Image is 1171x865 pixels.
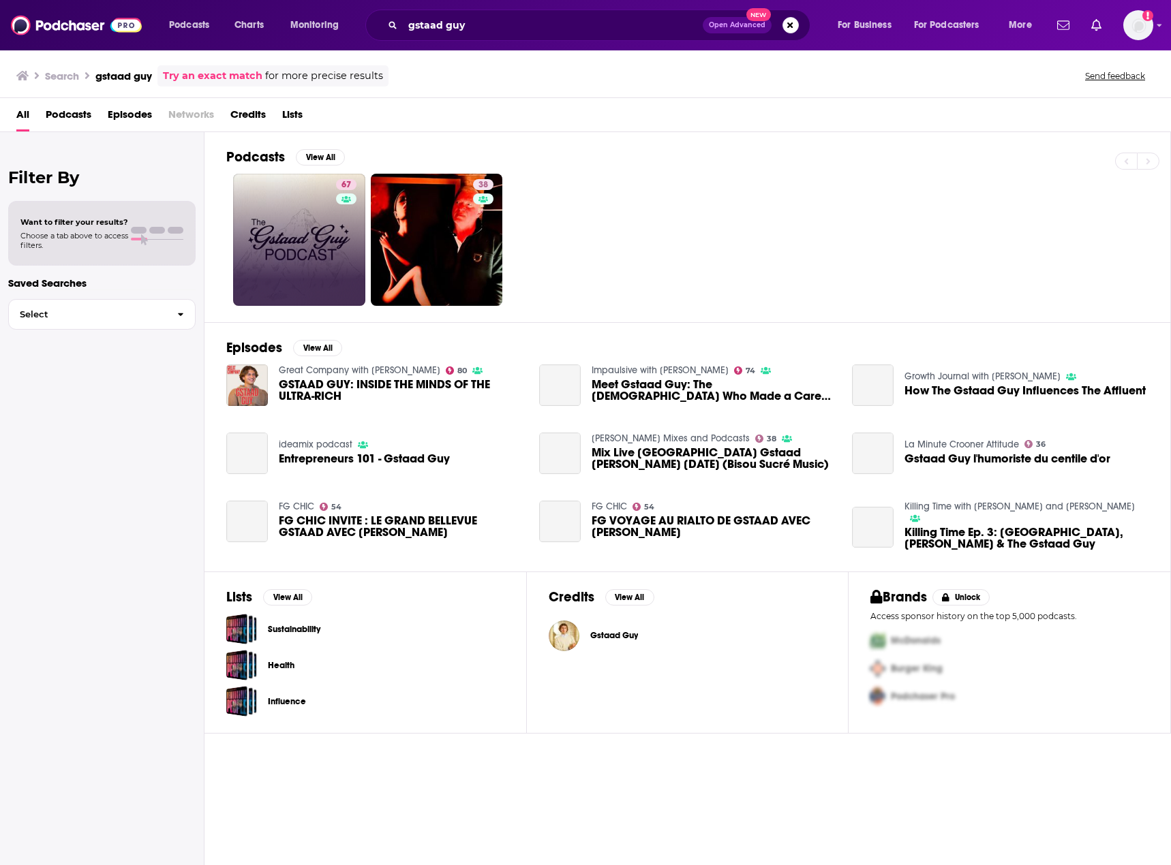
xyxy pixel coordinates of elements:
img: Second Pro Logo [865,655,891,682]
span: For Podcasters [914,16,979,35]
a: 67 [336,179,356,190]
a: All [16,104,29,131]
button: open menu [159,14,227,36]
span: 38 [478,178,488,192]
a: GSTAAD GUY: INSIDE THE MINDS OF THE ULTRA-RICH [226,364,268,406]
a: Try an exact match [163,68,262,84]
span: Burger King [891,663,943,674]
span: 36 [1036,441,1046,447]
span: For Business [838,16,892,35]
h2: Brands [870,588,927,605]
a: Charts [226,14,272,36]
button: Show profile menu [1123,10,1153,40]
a: Killing Time Ep. 3: Los Angeles, Ryan Gosling & The Gstaad Guy [904,526,1149,550]
a: EpisodesView All [226,339,342,356]
a: Sustainability [226,614,257,644]
img: Gstaad Guy [549,620,579,651]
a: Meet Gstaad Guy: The 27-Year-Old Who Made a Career Bullying Billionaires [592,379,836,402]
a: Episodes [108,104,152,131]
a: FG CHIC [592,501,627,512]
span: Select [9,310,166,319]
a: Lists [282,104,303,131]
a: Show notifications dropdown [1086,14,1107,37]
a: FG VOYAGE AU RIALTO DE GSTAAD AVEC GUY MACQUART [539,501,581,542]
a: FG CHIC INVITE : LE GRAND BELLEVUE GSTAAD AVEC GUY MACQUART [226,501,268,542]
button: Select [8,299,196,330]
span: Choose a tab above to access filters. [20,231,128,250]
p: Access sponsor history on the top 5,000 podcasts. [870,611,1149,621]
img: First Pro Logo [865,627,891,655]
span: Charts [234,16,264,35]
a: Gstaad Guy l'humoriste du centile d'or [852,432,894,474]
span: Health [226,650,257,680]
button: open menu [905,14,999,36]
span: New [746,8,771,21]
a: 80 [446,366,468,375]
a: Killing Time with Brynn and Malaika [904,501,1135,512]
a: 36 [1024,440,1046,448]
span: Networks [168,104,214,131]
a: How The Gstaad Guy Influences The Affluent [852,364,894,406]
a: 38 [371,174,503,306]
span: 54 [644,504,654,510]
img: Podchaser - Follow, Share and Rate Podcasts [11,12,142,38]
button: View All [293,340,342,356]
span: Podcasts [169,16,209,35]
h2: Credits [549,588,594,605]
span: More [1009,16,1032,35]
a: Credits [230,104,266,131]
a: Gstaad Guy [590,630,638,641]
a: Entrepreneurs 101 - Gstaad Guy [226,432,268,474]
h2: Podcasts [226,148,285,166]
img: Third Pro Logo [865,682,891,710]
h3: gstaad guy [95,69,152,82]
a: Guy Macquart Mixes and Podcasts [592,432,750,444]
button: Open AdvancedNew [703,17,772,33]
button: open menu [828,14,909,36]
a: Show notifications dropdown [1052,14,1075,37]
h3: Search [45,69,79,82]
a: Growth Journal with Jasper [904,371,1061,382]
a: GSTAAD GUY: INSIDE THE MINDS OF THE ULTRA-RICH [279,379,523,402]
h2: Episodes [226,339,282,356]
img: User Profile [1123,10,1153,40]
h2: Filter By [8,168,196,187]
a: Entrepreneurs 101 - Gstaad Guy [279,453,450,465]
a: 38 [755,435,777,443]
a: Killing Time Ep. 3: Los Angeles, Ryan Gosling & The Gstaad Guy [852,507,894,548]
input: Search podcasts, credits, & more... [403,14,703,36]
span: 74 [746,368,755,374]
div: Search podcasts, credits, & more... [378,10,823,41]
a: La Minute Crooner Attitude [904,439,1019,450]
a: PodcastsView All [226,148,345,166]
a: 67 [233,174,365,306]
a: Impaulsive with Logan Paul [592,364,729,376]
a: CreditsView All [549,588,654,605]
span: FG VOYAGE AU RIALTO DE GSTAAD AVEC [PERSON_NAME] [592,515,836,538]
a: 54 [633,503,655,511]
a: How The Gstaad Guy Influences The Affluent [904,385,1146,396]
span: Open Advanced [709,22,765,29]
button: View All [605,589,654,605]
span: for more precise results [265,68,383,84]
a: Influence [268,694,306,709]
span: Podchaser Pro [891,691,955,702]
span: FG CHIC INVITE : LE GRAND BELLEVUE GSTAAD AVEC [PERSON_NAME] [279,515,523,538]
a: Mix Live Rialto Lounge Gstaad Guy Macquart 12 04 2024 (Bisou Sucré Music) [592,447,836,470]
button: open menu [999,14,1049,36]
a: Podcasts [46,104,91,131]
a: Influence [226,686,257,717]
a: ListsView All [226,588,312,605]
span: Mix Live [GEOGRAPHIC_DATA] Gstaad [PERSON_NAME] [DATE] (Bisou Sucré Music) [592,447,836,470]
p: Saved Searches [8,277,196,289]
